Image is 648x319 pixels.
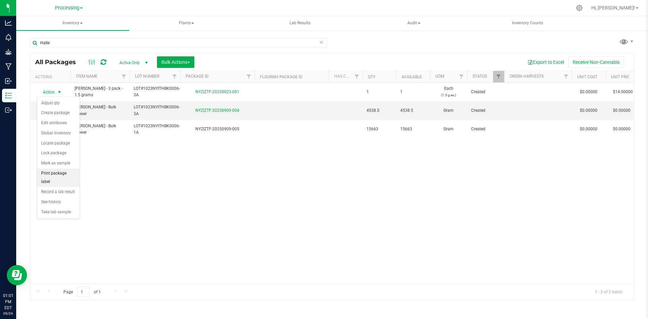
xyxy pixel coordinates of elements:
[434,107,463,114] span: Gram
[610,124,634,134] span: $0.00000
[55,87,64,97] span: select
[37,138,80,149] li: Locate package
[55,5,79,11] span: Processing
[471,89,500,95] span: Created
[572,101,605,120] td: $0.00000
[456,71,467,82] a: Filter
[37,87,55,97] span: Action
[260,75,302,79] a: Flourish Package ID
[243,71,254,82] a: Filter
[130,17,243,30] span: Plants
[37,197,80,207] li: See history
[561,71,572,82] a: Filter
[611,75,632,79] a: Unit Price
[5,34,12,41] inline-svg: Monitoring
[435,74,444,79] a: UOM
[118,71,130,82] a: Filter
[471,107,500,114] span: Created
[134,85,180,98] span: LOT#1023NYITHBK0006-3A
[367,107,392,114] span: 4538.5
[510,74,544,79] a: Origin Harvests
[75,123,126,136] span: [PERSON_NAME] - Bulk Flower
[493,71,504,82] a: Filter
[3,293,13,311] p: 01:01 PM EDT
[591,5,635,10] span: Hi, [PERSON_NAME]!
[37,128,80,138] li: Global inventory
[157,56,194,68] button: Bulk Actions
[16,16,129,30] a: Inventory
[402,75,422,79] a: Available
[35,58,83,66] span: All Packages
[169,71,180,82] a: Filter
[568,56,624,68] button: Receive Non-Cannabis
[471,126,500,132] span: Created
[75,85,126,98] span: [PERSON_NAME] - 3 pack - 1.5 grams
[37,148,80,158] li: Lock package
[37,118,80,128] li: Edit attributes
[367,89,392,95] span: 1
[357,16,470,30] a: Audit
[5,92,12,99] inline-svg: Inventory
[434,92,463,98] p: (1.5 g ea.)
[3,311,13,316] p: 09/24
[134,104,180,117] span: LOT#1023NYITHBK0006-3A
[572,83,605,101] td: $0.00000
[368,75,375,79] a: Qty
[610,106,634,115] span: $0.00000
[58,287,106,297] span: Page of 1
[5,49,12,55] inline-svg: Grow
[7,265,27,285] iframe: Resource center
[135,74,159,79] a: Lot Number
[5,63,12,70] inline-svg: Manufacturing
[434,126,463,132] span: Gram
[473,74,487,79] a: Status
[130,16,243,30] a: Plants
[575,5,584,11] div: Manage settings
[161,59,190,65] span: Bulk Actions
[610,87,636,97] span: $14.00000
[577,75,597,79] a: Unit Cost
[471,16,584,30] a: Inventory Counts
[5,107,12,113] inline-svg: Outbound
[523,56,568,68] button: Export to Excel
[179,126,255,132] div: NYZIZTF-20250909-005
[244,16,357,30] a: Lab Results
[329,71,362,83] th: Has COA
[37,168,80,187] li: Print package label
[400,107,426,114] span: 4538.5
[37,98,80,108] li: Adjust qty
[590,287,627,297] span: 1 - 3 of 3 items
[5,20,12,26] inline-svg: Analytics
[400,89,426,95] span: 1
[35,75,68,79] div: Actions
[30,38,327,48] input: Search Package ID, Item Name, SKU, Lot or Part Number...
[195,89,239,94] a: NYZIZTF-20250923-001
[280,20,320,26] span: Lab Results
[76,74,98,79] a: Item Name
[37,158,80,168] li: Mark as sample
[351,71,362,82] a: Filter
[37,207,80,217] li: Take lab sample
[195,108,239,113] a: NYZIZTF-20250909-004
[503,20,552,26] span: Inventory Counts
[319,38,324,47] span: Clear
[358,17,470,30] span: Audit
[572,120,605,138] td: $0.00000
[400,126,426,132] span: 15663
[5,78,12,84] inline-svg: Inbound
[367,126,392,132] span: 15663
[434,85,463,98] span: Each
[75,104,126,117] span: [PERSON_NAME] - Bulk Flower
[37,108,80,118] li: Create package
[134,123,180,136] span: LOT#1023NYITHBK0006-1A
[37,187,80,197] li: Record a lab result
[77,287,89,297] input: 1
[186,74,209,79] a: Package ID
